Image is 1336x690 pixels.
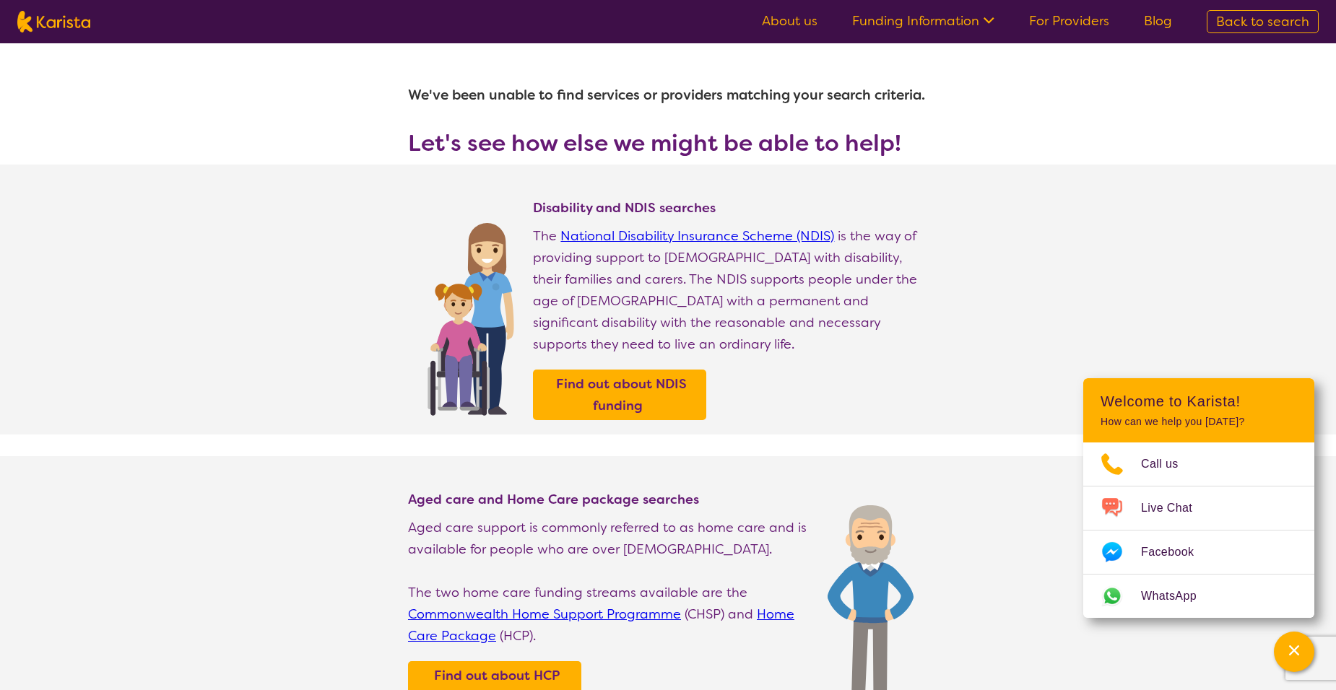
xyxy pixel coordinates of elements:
img: Find NDIS and Disability services and providers [422,214,519,416]
ul: Choose channel [1083,442,1314,618]
span: Call us [1141,453,1196,475]
a: Commonwealth Home Support Programme [408,606,681,623]
a: About us [762,12,817,30]
span: Live Chat [1141,497,1210,519]
a: Web link opens in a new tab. [1083,575,1314,618]
b: Find out about NDIS funding [556,375,687,414]
p: The two home care funding streams available are the (CHSP) and (HCP). [408,582,813,647]
a: Funding Information [852,12,994,30]
h3: Let's see how else we might be able to help! [408,130,928,156]
a: Blog [1144,12,1172,30]
span: Facebook [1141,541,1211,563]
p: The is the way of providing support to [DEMOGRAPHIC_DATA] with disability, their families and car... [533,225,928,355]
h1: We've been unable to find services or providers matching your search criteria. [408,78,928,113]
a: National Disability Insurance Scheme (NDIS) [560,227,834,245]
p: Aged care support is commonly referred to as home care and is available for people who are over [... [408,517,813,560]
span: WhatsApp [1141,585,1214,607]
img: Karista logo [17,11,90,32]
p: How can we help you [DATE]? [1101,416,1297,428]
h4: Disability and NDIS searches [533,199,928,217]
div: Channel Menu [1083,378,1314,618]
a: For Providers [1029,12,1109,30]
a: Find out about NDIS funding [537,373,703,416]
a: Back to search [1207,10,1319,33]
h4: Aged care and Home Care package searches [408,491,813,508]
button: Channel Menu [1274,632,1314,672]
h2: Welcome to Karista! [1101,393,1297,410]
span: Back to search [1216,13,1309,30]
